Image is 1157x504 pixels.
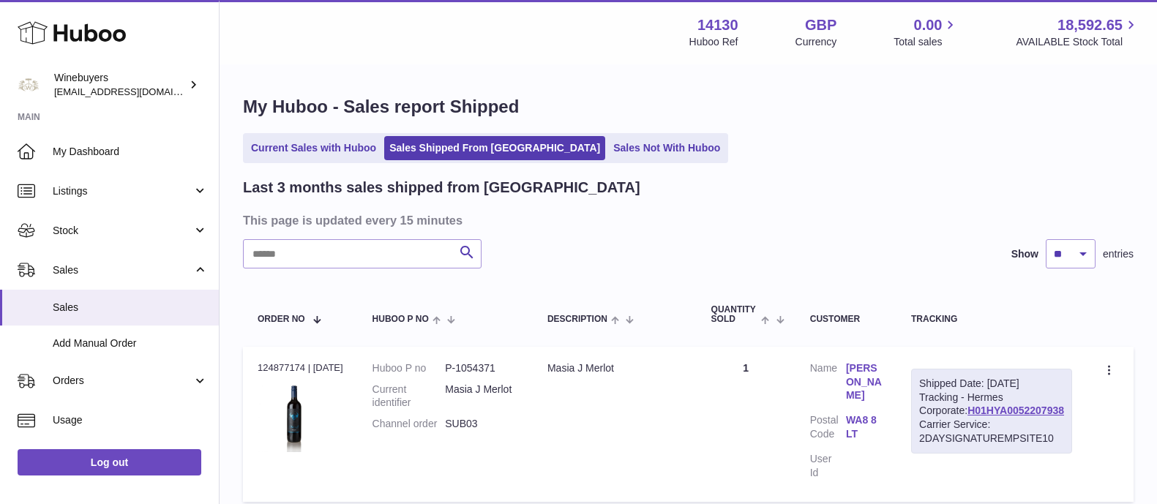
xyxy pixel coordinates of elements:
span: AVAILABLE Stock Total [1016,35,1139,49]
span: 0.00 [914,15,943,35]
div: Shipped Date: [DATE] [919,377,1064,391]
span: Stock [53,224,192,238]
span: Order No [258,315,305,324]
span: Listings [53,184,192,198]
td: 1 [697,347,795,502]
span: Usage [53,413,208,427]
span: Add Manual Order [53,336,208,350]
dt: Huboo P no [372,361,446,375]
div: Winebuyers [54,71,186,99]
h1: My Huboo - Sales report Shipped [243,95,1134,119]
a: 18,592.65 AVAILABLE Stock Total [1016,15,1139,49]
h3: This page is updated every 15 minutes [243,212,1130,228]
span: Huboo P no [372,315,429,324]
img: internalAdmin-14130@internal.huboo.com [18,74,40,96]
div: Tracking - Hermes Corporate: [911,369,1072,454]
div: Currency [795,35,837,49]
span: entries [1103,247,1134,261]
a: H01HYA0052207938 [967,405,1064,416]
span: Orders [53,374,192,388]
span: 18,592.65 [1057,15,1123,35]
div: 124877174 | [DATE] [258,361,343,375]
span: Sales [53,263,192,277]
div: Huboo Ref [689,35,738,49]
div: Masia J Merlot [547,361,682,375]
strong: 14130 [697,15,738,35]
a: Log out [18,449,201,475]
span: Description [547,315,607,324]
h2: Last 3 months sales shipped from [GEOGRAPHIC_DATA] [243,178,640,198]
dd: P-1054371 [445,361,518,375]
dt: Name [810,361,846,407]
span: Quantity Sold [711,305,758,324]
a: Sales Not With Huboo [608,136,725,160]
span: My Dashboard [53,145,208,159]
dt: Postal Code [810,413,846,445]
a: 0.00 Total sales [894,15,959,49]
dt: Channel order [372,417,446,431]
a: WA8 8LT [846,413,882,441]
span: Sales [53,301,208,315]
dd: Masia J Merlot [445,383,518,410]
span: [EMAIL_ADDRESS][DOMAIN_NAME] [54,86,215,97]
dt: Current identifier [372,383,446,410]
img: 1755001043.jpg [258,379,331,452]
dd: SUB03 [445,417,518,431]
div: Customer [810,315,882,324]
strong: GBP [805,15,836,35]
a: Sales Shipped From [GEOGRAPHIC_DATA] [384,136,605,160]
div: Tracking [911,315,1072,324]
label: Show [1011,247,1038,261]
span: Total sales [894,35,959,49]
a: [PERSON_NAME] [846,361,882,403]
dt: User Id [810,452,846,480]
div: Carrier Service: 2DAYSIGNATUREMPSITE10 [919,418,1064,445]
a: Current Sales with Huboo [246,136,381,160]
